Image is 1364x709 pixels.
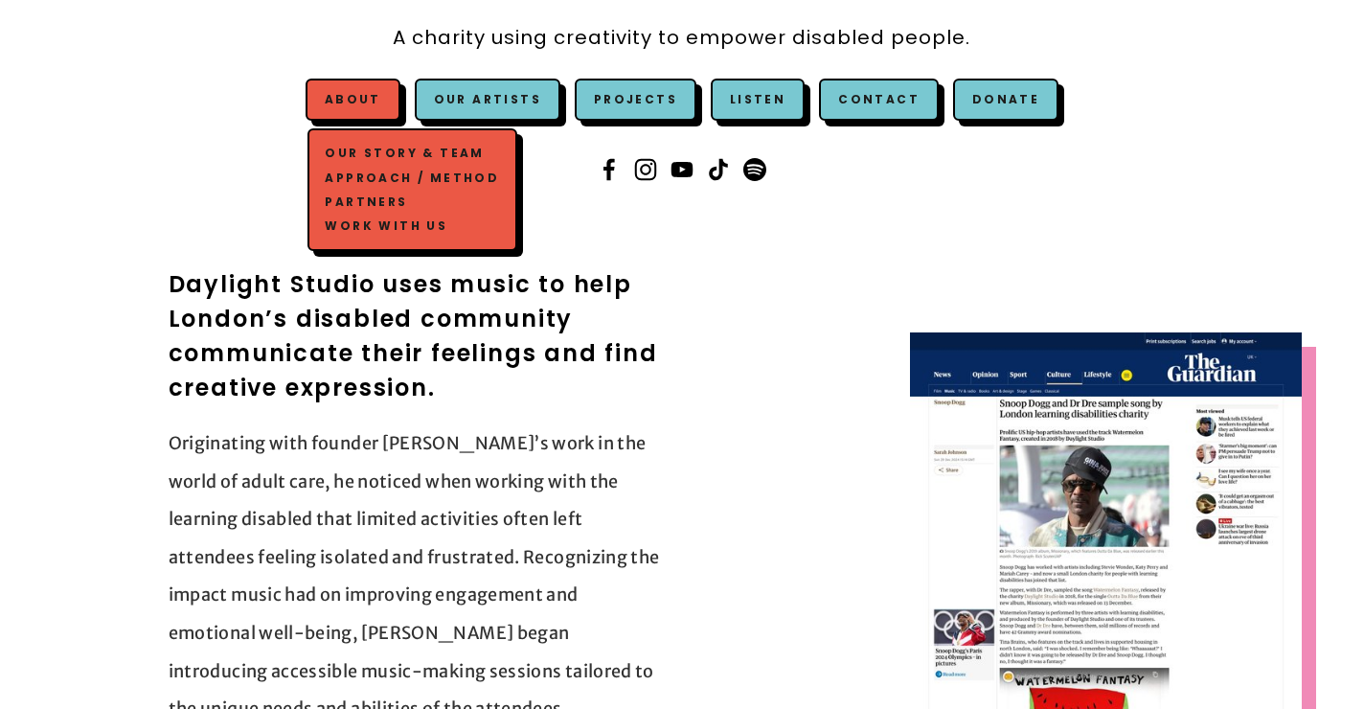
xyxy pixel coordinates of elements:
[321,214,504,238] a: Work with us
[321,190,504,214] a: Partners
[321,166,504,190] a: Approach / Method
[953,79,1058,121] a: Donate
[415,79,560,121] a: Our Artists
[393,16,970,59] a: A charity using creativity to empower disabled people.
[169,267,666,405] h2: Daylight Studio uses music to help London’s disabled community communicate their feelings and fin...
[325,91,381,107] a: About
[819,79,939,121] a: Contact
[321,142,504,166] a: Our Story & Team
[575,79,696,121] a: Projects
[730,91,785,107] a: Listen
